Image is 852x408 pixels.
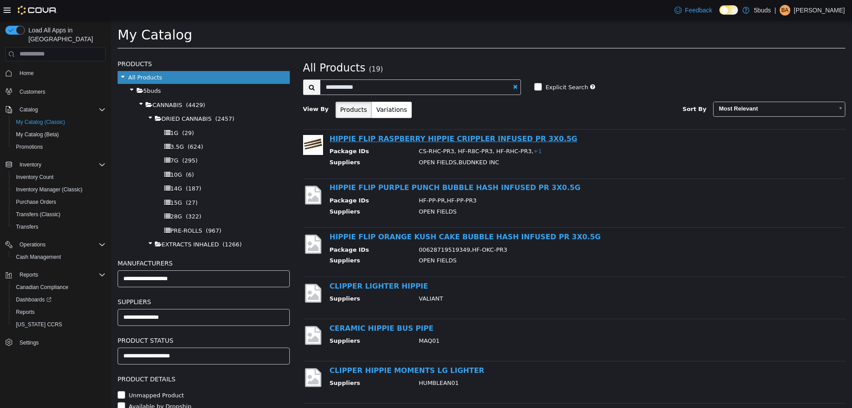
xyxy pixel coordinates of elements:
[2,103,109,116] button: Catalog
[16,131,59,138] span: My Catalog (Beta)
[16,159,106,170] span: Inventory
[12,184,106,195] span: Inventory Manager (Classic)
[192,85,218,92] span: View By
[16,67,106,79] span: Home
[219,261,317,270] a: CLIPPER LIGHTER HIPPIE
[12,282,106,293] span: Canadian Compliance
[12,197,60,207] a: Purchase Orders
[219,304,323,312] a: CERAMIC HIPPIE BUS PIPE
[603,82,722,95] span: Most Relevant
[219,138,301,149] th: Suppliers
[9,221,109,233] button: Transfers
[192,41,255,54] span: All Products
[20,70,34,77] span: Home
[75,179,87,186] span: (27)
[16,211,60,218] span: Transfers (Classic)
[301,358,715,369] td: HUMBLEAN01
[780,5,790,16] div: Bethany Anderson
[20,161,41,168] span: Inventory
[59,165,71,171] span: 14G
[192,213,212,234] img: missing-image.png
[16,186,83,193] span: Inventory Manager (Classic)
[7,38,179,49] h5: Products
[774,5,776,16] p: |
[75,193,91,199] span: (322)
[572,85,596,92] span: Sort By
[422,127,431,134] span: +1
[7,353,179,364] h5: Product Details
[104,95,123,102] span: (2457)
[16,371,73,380] label: Unmapped Product
[16,174,54,181] span: Inventory Count
[9,141,109,153] button: Promotions
[16,87,49,97] a: Customers
[9,171,109,183] button: Inventory Count
[12,197,106,207] span: Purchase Orders
[9,281,109,293] button: Canadian Compliance
[20,339,39,346] span: Settings
[12,172,57,182] a: Inventory Count
[16,104,106,115] span: Catalog
[258,45,272,53] small: (19)
[219,316,301,327] th: Suppliers
[16,296,51,303] span: Dashboards
[219,127,301,138] th: Package IDs
[16,321,62,328] span: [US_STATE] CCRS
[9,251,109,263] button: Cash Management
[12,222,106,232] span: Transfers
[32,67,50,74] span: 5buds
[219,176,301,187] th: Package IDs
[59,137,67,143] span: 7G
[41,81,71,88] span: CANNABIS
[59,207,91,214] span: PRE-ROLLS
[12,142,106,152] span: Promotions
[301,138,715,149] td: OPEN FIELDS,BUDNKED INC
[75,81,94,88] span: (4429)
[9,208,109,221] button: Transfers (Classic)
[16,239,49,250] button: Operations
[12,209,106,220] span: Transfers (Classic)
[12,209,64,220] a: Transfers (Classic)
[16,104,41,115] button: Catalog
[301,187,715,198] td: OPEN FIELDS
[219,163,470,171] a: HIPPIE FLIP PURPLE PUNCH BUBBLE HASH INFUSED PR 3X0.5G
[75,165,91,171] span: (187)
[20,241,46,248] span: Operations
[16,269,42,280] button: Reports
[12,129,63,140] a: My Catalog (Beta)
[75,151,83,158] span: (6)
[16,86,106,97] span: Customers
[9,318,109,331] button: [US_STATE] CCRS
[16,337,42,348] a: Settings
[95,207,110,214] span: (967)
[301,236,715,247] td: OPEN FIELDS
[219,346,374,354] a: CLIPPER HIPPIE MOMENTS LG LIGHTER
[16,239,106,250] span: Operations
[219,225,301,236] th: Package IDs
[16,269,106,280] span: Reports
[301,316,715,327] td: MAQ01
[59,179,71,186] span: 15G
[12,222,42,232] a: Transfers
[671,1,716,19] a: Feedback
[9,128,109,141] button: My Catalog (Beta)
[59,123,73,130] span: 3.5G
[51,221,108,227] span: EXTRACTS INHALED
[59,109,67,116] span: 1G
[12,172,106,182] span: Inventory Count
[59,193,71,199] span: 28G
[219,358,301,369] th: Suppliers
[794,5,845,16] p: [PERSON_NAME]
[16,143,43,151] span: Promotions
[7,238,179,248] h5: Manufacturers
[192,262,212,284] img: missing-image.png
[754,5,771,16] p: 5buds
[719,5,738,15] input: Dark Mode
[7,7,81,22] span: My Catalog
[12,252,64,262] a: Cash Management
[2,85,109,98] button: Customers
[9,183,109,196] button: Inventory Manager (Classic)
[7,276,179,287] h5: Suppliers
[77,123,92,130] span: (624)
